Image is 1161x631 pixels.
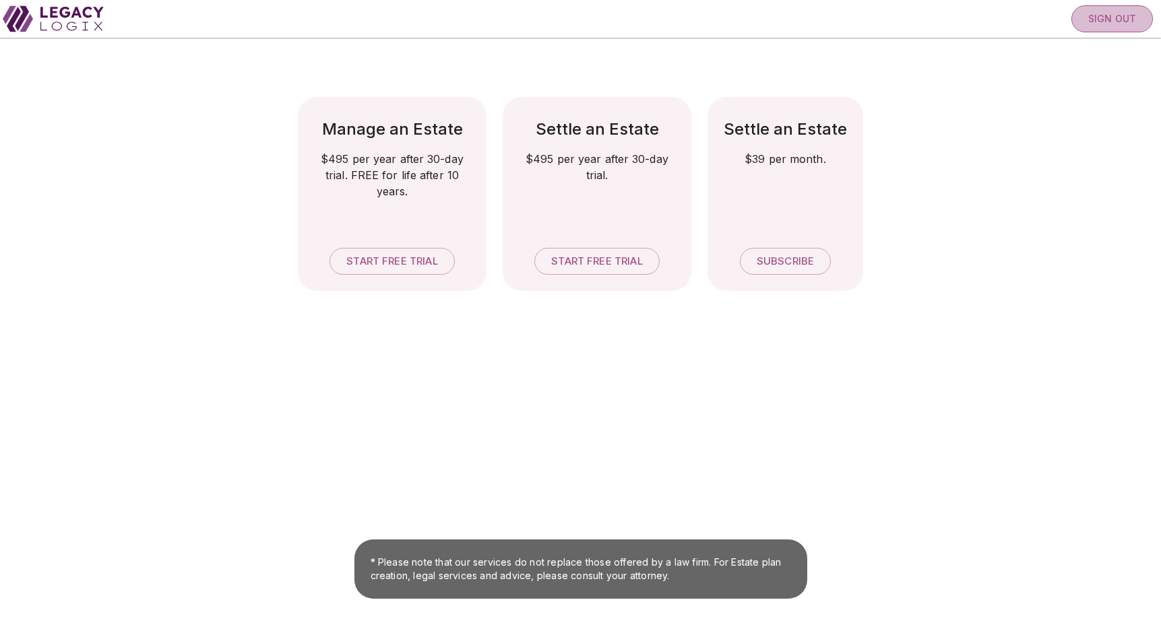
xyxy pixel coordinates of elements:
span: Start free trial [346,255,437,268]
span: $39 per month. [724,151,847,167]
button: Start free trial [330,248,454,275]
h5: Manage an Estate [314,119,470,140]
span: $495 per year after 30-day trial. FREE for life after 10 years. [314,151,470,199]
h5: Settle an Estate [724,119,847,140]
button: Sign out [1071,5,1153,32]
button: Start free trial [534,248,659,275]
h5: Settle an Estate [519,119,675,140]
span: * Please note that our services do not replace those offered by a law firm. For Estate plan creat... [371,556,791,583]
span: Sign out [1088,13,1136,25]
span: Start free trial [551,255,642,268]
button: Subscribe [740,248,831,275]
span: Subscribe [757,255,814,268]
span: $495 per year after 30-day trial. [519,151,675,183]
